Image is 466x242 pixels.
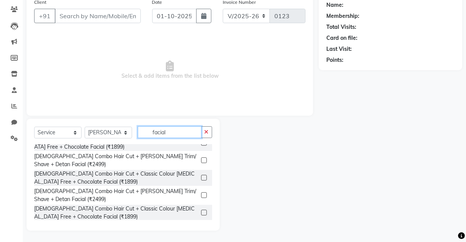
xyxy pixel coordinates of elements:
div: Name: [326,1,343,9]
div: [DEMOGRAPHIC_DATA] Combo Hair Cut + [PERSON_NAME] Trim/Shave + Detan Facial (₹2499) [34,187,198,203]
div: Points: [326,56,343,64]
div: [DEMOGRAPHIC_DATA] Combo Hair Cut + Classic Colour [MEDICAL_DATA] Free + Chocolate Facial (₹1899) [34,205,198,221]
button: +91 [34,9,55,23]
div: Membership: [326,12,359,20]
span: Select & add items from the list below [34,32,305,108]
div: Total Visits: [326,23,356,31]
div: Last Visit: [326,45,352,53]
div: [DEMOGRAPHIC_DATA] Combo Hair Cut + Classic Colour [MEDICAL_DATA] Free + Chocolate Facial (₹1899) [34,170,198,186]
input: Search or Scan [138,126,202,138]
div: [DEMOGRAPHIC_DATA] Combo Hair Cut + [PERSON_NAME] Trim/Shave + Detan Facial (₹2499) [34,152,198,168]
div: Card on file: [326,34,357,42]
input: Search by Name/Mobile/Email/Code [55,9,141,23]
